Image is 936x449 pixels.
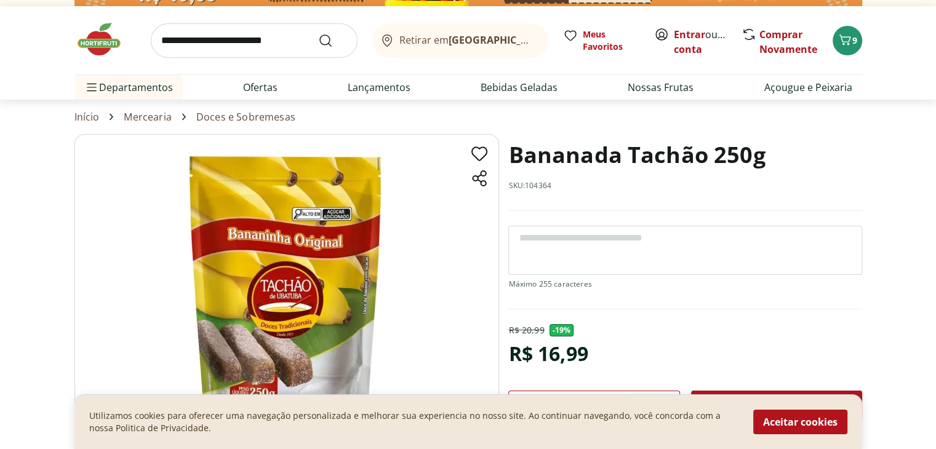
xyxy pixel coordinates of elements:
h1: Bananada Tachão 250g [508,134,765,176]
img: Bananada Tachão 250g [74,134,499,431]
a: Entrar [674,28,705,41]
p: R$ 20,99 [508,324,544,336]
button: Aceitar cookies [753,410,847,434]
p: SKU: 104364 [508,181,551,191]
span: - 19 % [550,324,574,336]
a: Nossas Frutas [628,80,694,95]
button: Retirar em[GEOGRAPHIC_DATA]/[GEOGRAPHIC_DATA] [372,23,548,58]
span: Retirar em [399,34,535,46]
p: Utilizamos cookies para oferecer uma navegação personalizada e melhorar sua experiencia no nosso ... [89,410,738,434]
a: Início [74,111,100,122]
a: Lançamentos [348,80,410,95]
a: Ofertas [243,80,278,95]
button: Adicionar [691,391,862,420]
a: Doces e Sobremesas [196,111,295,122]
input: search [151,23,358,58]
a: Mercearia [124,111,171,122]
b: [GEOGRAPHIC_DATA]/[GEOGRAPHIC_DATA] [449,33,656,47]
span: Meus Favoritos [583,28,639,53]
a: Comprar Novamente [759,28,817,56]
div: R$ 16,99 [508,336,588,371]
a: Açougue e Peixaria [764,80,852,95]
button: Menu [84,73,99,102]
a: Meus Favoritos [563,28,639,53]
a: Bebidas Geladas [481,80,558,95]
span: ou [674,27,729,57]
img: Hortifruti [74,21,136,58]
button: Carrinho [833,26,862,55]
a: Criar conta [674,28,742,56]
button: Submit Search [318,33,348,48]
span: Departamentos [84,73,173,102]
span: 9 [852,34,857,46]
